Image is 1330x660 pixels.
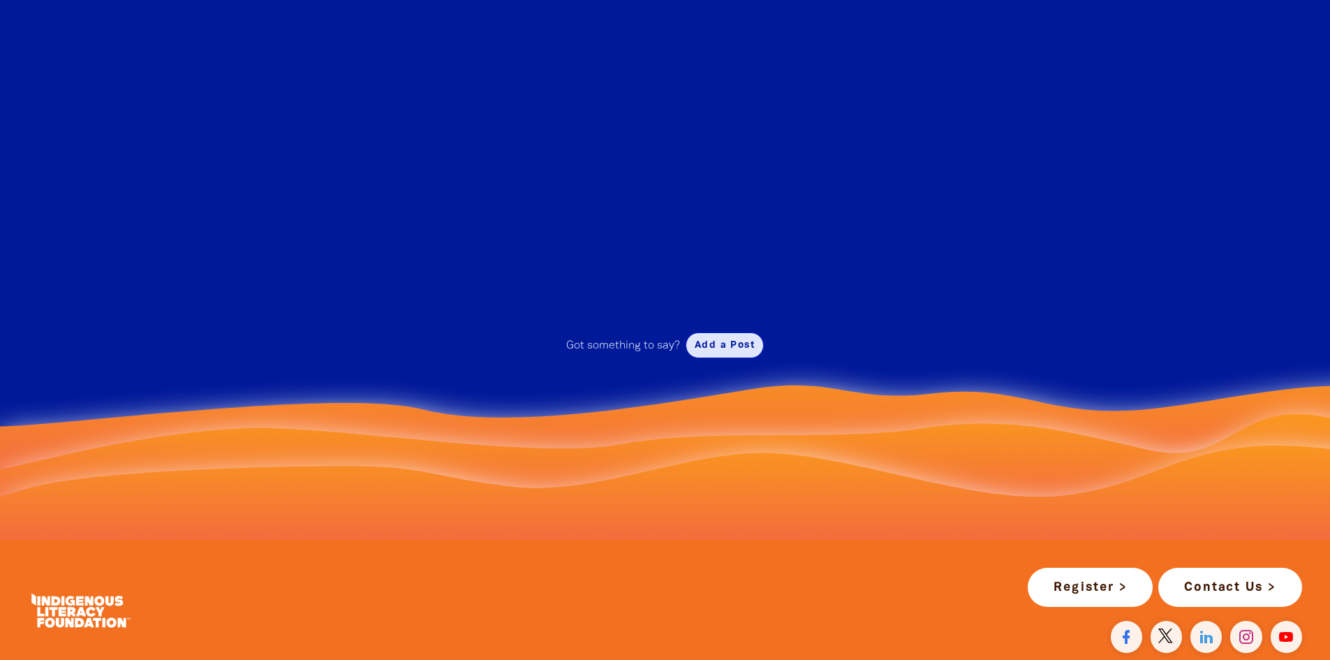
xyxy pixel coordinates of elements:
a: Find us on Linkedin [1190,621,1222,652]
a: Find us on Instagram [1230,621,1262,652]
a: Find us on Twitter [1151,621,1182,652]
button: Add a Post [686,332,764,358]
span: Got something to say? [566,337,680,354]
a: Find us on YouTube [1271,621,1302,652]
a: Visit our facebook page [1111,621,1142,652]
a: Contact Us > [1158,568,1302,607]
a: Register > [1028,568,1153,607]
